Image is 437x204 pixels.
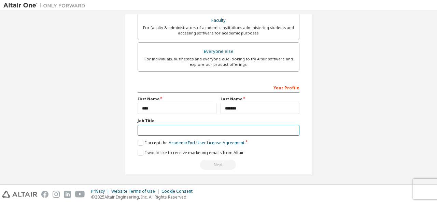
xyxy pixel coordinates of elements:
div: For faculty & administrators of academic institutions administering students and accessing softwa... [142,25,295,36]
div: Everyone else [142,47,295,56]
div: Read and acccept EULA to continue [138,160,299,170]
div: For individuals, businesses and everyone else looking to try Altair software and explore our prod... [142,56,295,67]
div: Cookie Consent [161,189,197,194]
img: instagram.svg [53,191,60,198]
img: altair_logo.svg [2,191,37,198]
a: Academic End-User License Agreement [169,140,244,146]
div: Privacy [91,189,111,194]
p: © 2025 Altair Engineering, Inc. All Rights Reserved. [91,194,197,200]
div: Your Profile [138,82,299,93]
div: Faculty [142,16,295,25]
label: I would like to receive marketing emails from Altair [138,150,244,156]
img: youtube.svg [75,191,85,198]
label: I accept the [138,140,244,146]
label: Job Title [138,118,299,123]
img: linkedin.svg [64,191,71,198]
div: Website Terms of Use [111,189,161,194]
label: Last Name [221,96,299,102]
img: facebook.svg [41,191,48,198]
img: Altair One [3,2,89,9]
label: First Name [138,96,216,102]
